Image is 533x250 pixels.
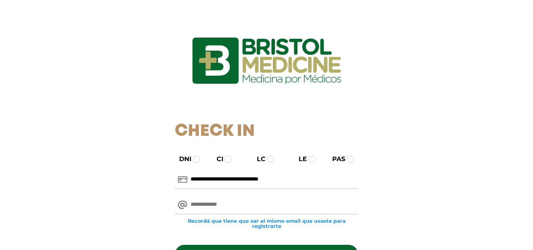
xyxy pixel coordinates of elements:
img: logo_ingresarbristol.jpg [160,9,373,112]
label: DNI [172,154,191,164]
small: Recordá que tiene que ser el mismo email que usaste para registrarte [175,218,358,229]
label: CI [209,154,223,164]
label: LC [250,154,266,164]
h1: Check In [175,122,358,141]
label: PAS [325,154,345,164]
label: LE [292,154,307,164]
